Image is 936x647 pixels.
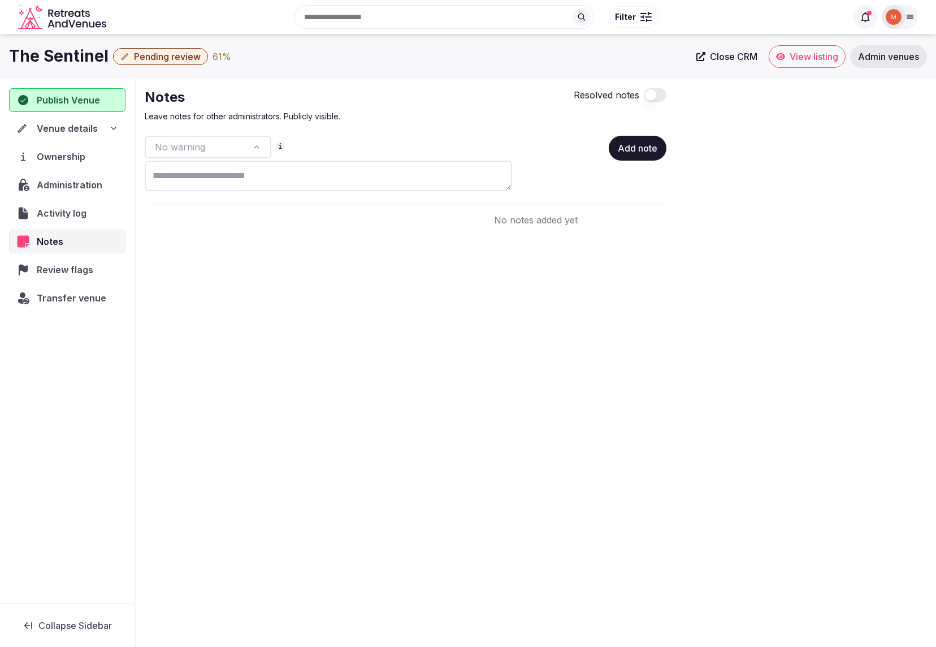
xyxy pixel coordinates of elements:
[18,5,109,30] svg: Retreats and Venues company logo
[37,93,100,107] span: Publish Venue
[37,178,107,192] span: Administration
[790,51,838,62] span: View listing
[37,150,90,163] span: Ownership
[37,206,91,220] span: Activity log
[769,45,846,68] a: View listing
[37,263,98,277] span: Review flags
[9,258,125,282] a: Review flags
[134,51,201,62] span: Pending review
[9,45,109,67] h1: The Sentinel
[213,50,231,63] button: 61%
[574,88,639,102] label: Resolved notes
[18,5,109,30] a: Visit the homepage
[37,235,68,248] span: Notes
[9,145,125,169] a: Ownership
[850,45,927,68] a: Admin venues
[113,48,208,65] button: Pending review
[38,620,112,631] span: Collapse Sidebar
[858,51,919,62] span: Admin venues
[145,88,340,106] h2: Notes
[609,136,666,161] button: Add note
[9,201,125,225] a: Activity log
[9,286,125,310] button: Transfer venue
[9,173,125,197] a: Administration
[615,11,636,23] span: Filter
[690,45,764,68] a: Close CRM
[710,51,757,62] span: Close CRM
[37,291,106,305] span: Transfer venue
[145,213,927,227] div: No notes added yet
[608,6,659,28] button: Filter
[9,230,125,253] a: Notes
[9,613,125,638] button: Collapse Sidebar
[9,88,125,112] button: Publish Venue
[145,111,340,122] p: Leave notes for other administrators. Publicly visible.
[213,50,231,63] div: 61 %
[886,9,902,25] img: Mark Fromson
[37,122,98,135] span: Venue details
